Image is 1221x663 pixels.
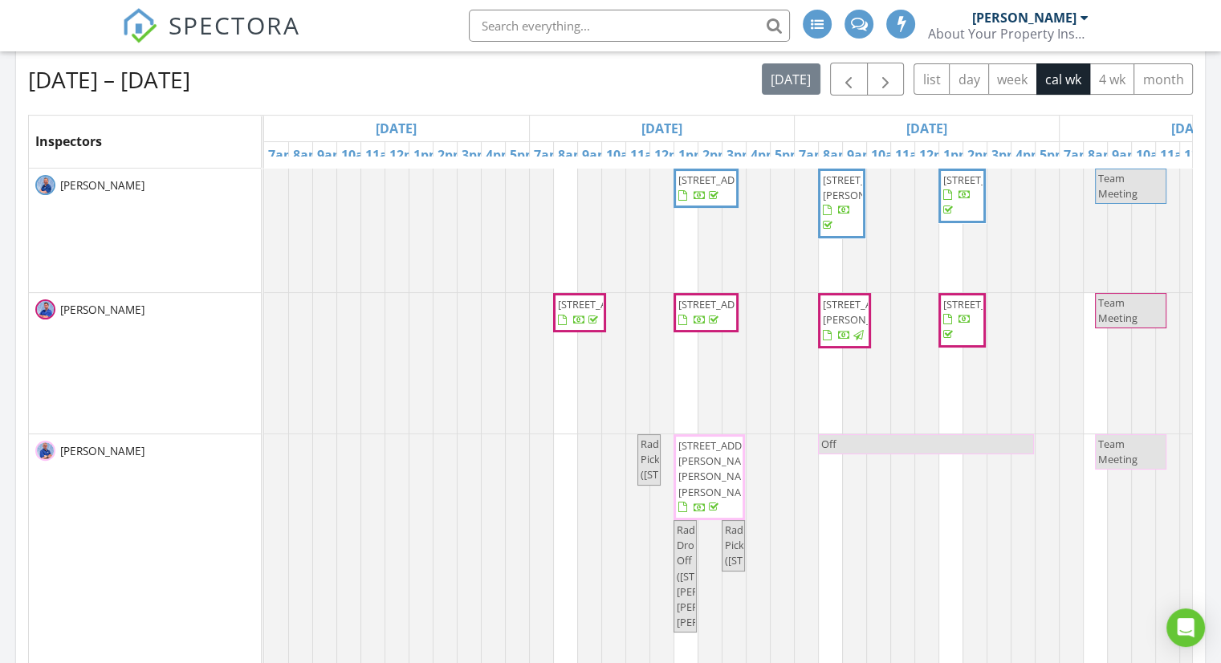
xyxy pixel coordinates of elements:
[843,142,879,168] a: 9am
[57,302,148,318] span: [PERSON_NAME]
[943,297,1033,311] span: [STREET_ADDRESS]
[469,10,790,42] input: Search everything...
[725,523,821,567] span: Radon Pickup ([STREET_ADDRESS])
[1084,142,1120,168] a: 8am
[987,142,1024,168] a: 3pm
[169,8,300,42] span: SPECTORA
[57,177,148,193] span: [PERSON_NAME]
[972,10,1077,26] div: [PERSON_NAME]
[602,142,645,168] a: 10am
[289,142,325,168] a: 8am
[1098,437,1138,466] span: Team Meeting
[1098,171,1138,201] span: Team Meeting
[57,443,148,459] span: [PERSON_NAME]
[915,142,958,168] a: 12pm
[902,116,951,141] a: Go to August 26, 2025
[372,116,421,141] a: Go to August 24, 2025
[949,63,989,95] button: day
[1108,142,1144,168] a: 9am
[578,142,614,168] a: 9am
[963,142,999,168] a: 2pm
[943,173,1033,187] span: [STREET_ADDRESS]
[650,142,694,168] a: 12pm
[641,437,737,482] span: Radon Pickup ([STREET_ADDRESS])
[637,116,686,141] a: Go to August 25, 2025
[482,142,518,168] a: 4pm
[698,142,735,168] a: 2pm
[458,142,494,168] a: 3pm
[558,297,648,311] span: [STREET_ADDRESS]
[554,142,590,168] a: 8am
[337,142,381,168] a: 10am
[122,8,157,43] img: The Best Home Inspection Software - Spectora
[830,63,868,96] button: Previous
[677,523,770,629] span: Radon Drop Off ([STREET_ADDRESS][PERSON_NAME][PERSON_NAME][PERSON_NAME])
[35,132,102,150] span: Inspectors
[35,175,55,195] img: dave_blue_1_.png
[747,142,783,168] a: 4pm
[409,142,446,168] a: 1pm
[914,63,950,95] button: list
[867,142,910,168] a: 10am
[823,173,913,202] span: [STREET_ADDRESS][PERSON_NAME]
[678,173,768,187] span: [STREET_ADDRESS]
[530,142,566,168] a: 7am
[1132,142,1175,168] a: 10am
[939,142,975,168] a: 1pm
[1133,63,1193,95] button: month
[823,297,913,327] span: [STREET_ADDRESS][PERSON_NAME]
[771,142,807,168] a: 5pm
[264,142,300,168] a: 7am
[122,22,300,55] a: SPECTORA
[795,142,831,168] a: 7am
[988,63,1037,95] button: week
[35,441,55,461] img: jim_blue_1.png
[1011,142,1048,168] a: 4pm
[28,63,190,96] h2: [DATE] – [DATE]
[819,142,855,168] a: 8am
[1156,142,1199,168] a: 11am
[313,142,349,168] a: 9am
[35,299,55,319] img: jake_blue.png
[762,63,820,95] button: [DATE]
[678,297,768,311] span: [STREET_ADDRESS]
[1167,116,1216,141] a: Go to August 27, 2025
[506,142,542,168] a: 5pm
[1060,142,1096,168] a: 7am
[928,26,1089,42] div: About Your Property Inspection, Inc.
[867,63,905,96] button: Next
[1166,608,1205,647] div: Open Intercom Messenger
[1036,142,1072,168] a: 5pm
[821,437,836,451] span: Off
[433,142,470,168] a: 2pm
[891,142,934,168] a: 11am
[626,142,670,168] a: 11am
[678,438,768,499] span: [STREET_ADDRESS][PERSON_NAME][PERSON_NAME][PERSON_NAME]
[385,142,429,168] a: 12pm
[1089,63,1134,95] button: 4 wk
[361,142,405,168] a: 11am
[1036,63,1091,95] button: cal wk
[1098,295,1138,325] span: Team Meeting
[722,142,759,168] a: 3pm
[674,142,710,168] a: 1pm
